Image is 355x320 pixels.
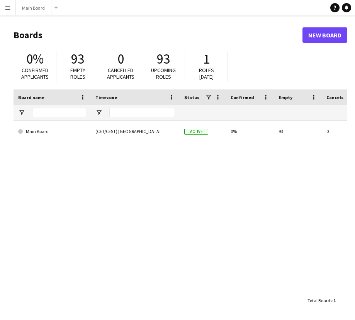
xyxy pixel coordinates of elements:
span: 93 [71,51,84,67]
span: 93 [157,51,170,67]
span: Cancels [326,94,343,100]
span: Timezone [95,94,117,100]
button: Open Filter Menu [18,109,25,116]
input: Board name Filter Input [32,108,86,117]
a: Main Board [18,121,86,142]
span: Board name [18,94,44,100]
span: Empty roles [70,67,85,80]
span: Cancelled applicants [107,67,134,80]
button: Open Filter Menu [95,109,102,116]
h1: Boards [14,29,302,41]
div: 0% [226,121,274,142]
div: 93 [274,121,322,142]
span: 1 [333,298,336,303]
span: Confirmed [231,94,254,100]
div: : [307,293,336,308]
span: 0 [117,51,124,67]
span: 0% [26,51,44,67]
span: Total Boards [307,298,332,303]
input: Timezone Filter Input [109,108,175,117]
span: Status [184,94,199,100]
span: Active [184,129,208,135]
span: Empty [279,94,292,100]
span: Roles [DATE] [199,67,214,80]
span: 1 [203,51,210,67]
div: (CET/CEST) [GEOGRAPHIC_DATA] [91,121,180,142]
a: New Board [302,27,347,43]
span: Confirmed applicants [21,67,49,80]
button: Main Board [16,0,51,15]
span: Upcoming roles [151,67,176,80]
